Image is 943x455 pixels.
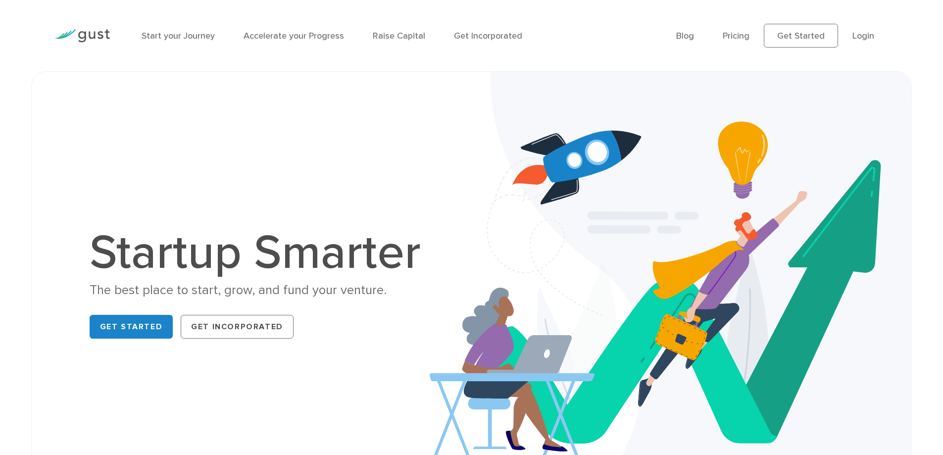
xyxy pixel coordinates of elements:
[90,229,431,277] h1: Startup Smarter
[676,31,694,41] a: Blog
[764,24,838,48] a: Get Started
[852,31,874,41] a: Login
[454,31,522,41] a: Get Incorporated
[90,315,173,339] a: Get Started
[142,31,215,41] a: Start your Journey
[181,315,294,339] a: Get Incorporated
[373,31,425,41] a: Raise Capital
[54,29,110,43] img: Gust Logo
[723,31,749,41] a: Pricing
[90,282,431,299] div: The best place to start, grow, and fund your venture.
[244,31,344,41] a: Accelerate your Progress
